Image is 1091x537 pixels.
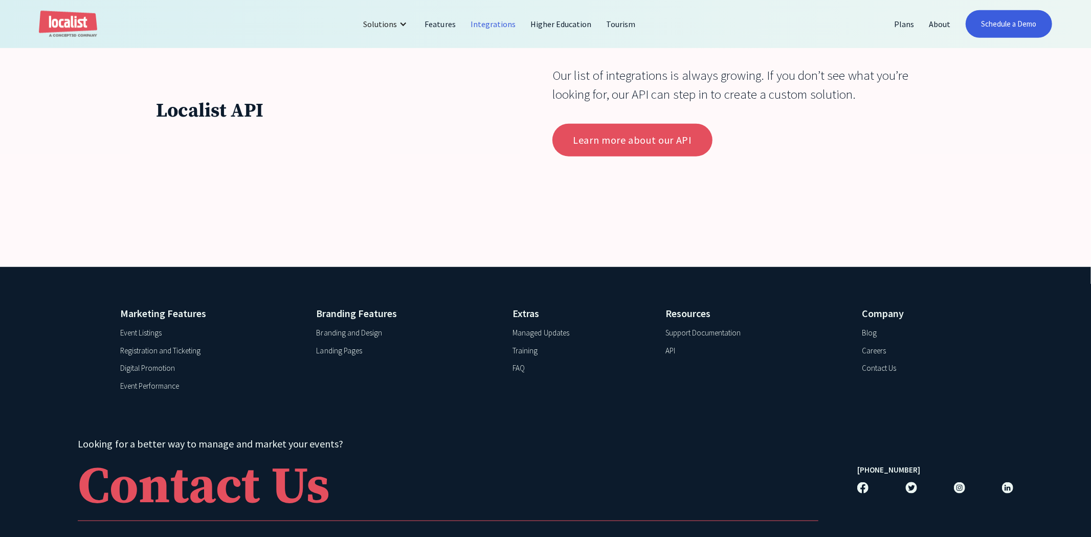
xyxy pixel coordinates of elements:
[665,327,741,339] a: Support Documentation
[156,99,475,124] h1: Localist API
[78,462,329,513] div: Contact Us
[552,66,935,104] div: Our list of integrations is always growing. If you don’t see what you’re looking for, our API can...
[363,18,397,30] div: Solutions
[665,345,675,357] a: API
[355,12,417,36] div: Solutions
[513,306,644,321] h4: Extras
[418,12,463,36] a: Features
[513,327,569,339] a: Managed Updates
[665,306,840,321] h4: Resources
[523,12,599,36] a: Higher Education
[862,363,896,374] a: Contact Us
[599,12,643,36] a: Tourism
[862,327,877,339] a: Blog
[862,306,971,321] h4: Company
[463,12,523,36] a: Integrations
[120,381,180,392] a: Event Performance
[513,345,538,357] a: Training
[966,10,1052,38] a: Schedule a Demo
[39,11,97,38] a: home
[552,124,712,156] a: Learn more about our API
[317,306,491,321] h4: Branding Features
[78,436,818,452] h4: Looking for a better way to manage and market your events?
[922,12,958,36] a: About
[857,464,920,476] a: [PHONE_NUMBER]
[887,12,922,36] a: Plans
[317,327,383,339] a: Branding and Design
[862,345,886,357] a: Careers
[317,345,362,357] a: Landing Pages
[120,327,162,339] a: Event Listings
[513,363,525,374] a: FAQ
[120,306,295,321] h4: Marketing Features
[120,363,175,374] a: Digital Promotion
[120,345,201,357] a: Registration and Ticketing
[78,457,818,521] a: Contact Us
